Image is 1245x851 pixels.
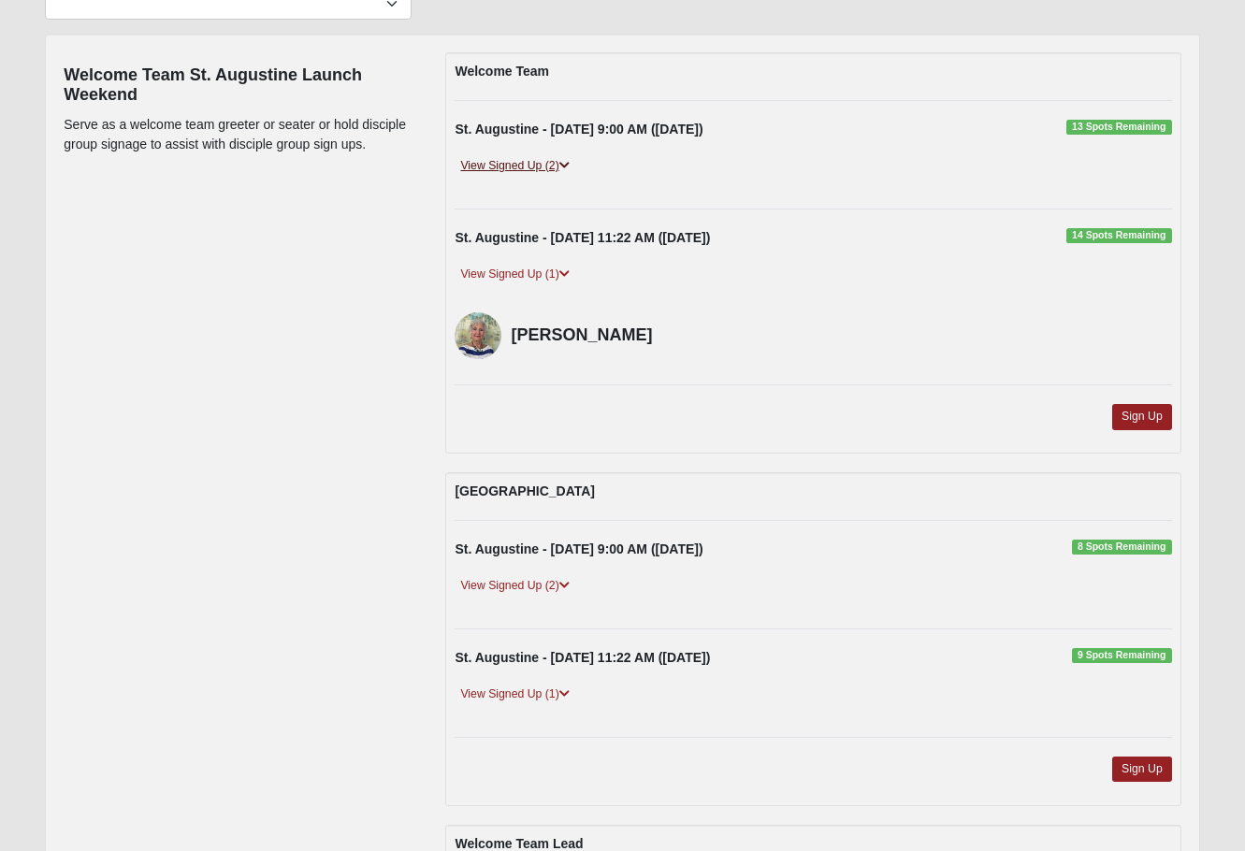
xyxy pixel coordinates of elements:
[455,64,549,79] strong: Welcome Team
[455,650,710,665] strong: St. Augustine - [DATE] 11:22 AM ([DATE])
[1112,404,1172,429] a: Sign Up
[455,230,710,245] strong: St. Augustine - [DATE] 11:22 AM ([DATE])
[455,122,702,137] strong: St. Augustine - [DATE] 9:00 AM ([DATE])
[64,65,417,106] h4: Welcome Team St. Augustine Launch Weekend
[1112,757,1172,782] a: Sign Up
[455,312,501,359] img: Marta Tant
[455,156,574,176] a: View Signed Up (2)
[64,115,417,154] p: Serve as a welcome team greeter or seater or hold disciple group signage to assist with disciple ...
[455,265,574,284] a: View Signed Up (1)
[455,685,574,704] a: View Signed Up (1)
[1066,120,1172,135] span: 13 Spots Remaining
[455,483,595,498] strong: [GEOGRAPHIC_DATA]
[1072,648,1172,663] span: 9 Spots Remaining
[1066,228,1172,243] span: 14 Spots Remaining
[455,541,702,556] strong: St. Augustine - [DATE] 9:00 AM ([DATE])
[511,325,674,346] h4: [PERSON_NAME]
[455,836,583,851] strong: Welcome Team Lead
[1072,540,1172,555] span: 8 Spots Remaining
[455,576,574,596] a: View Signed Up (2)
